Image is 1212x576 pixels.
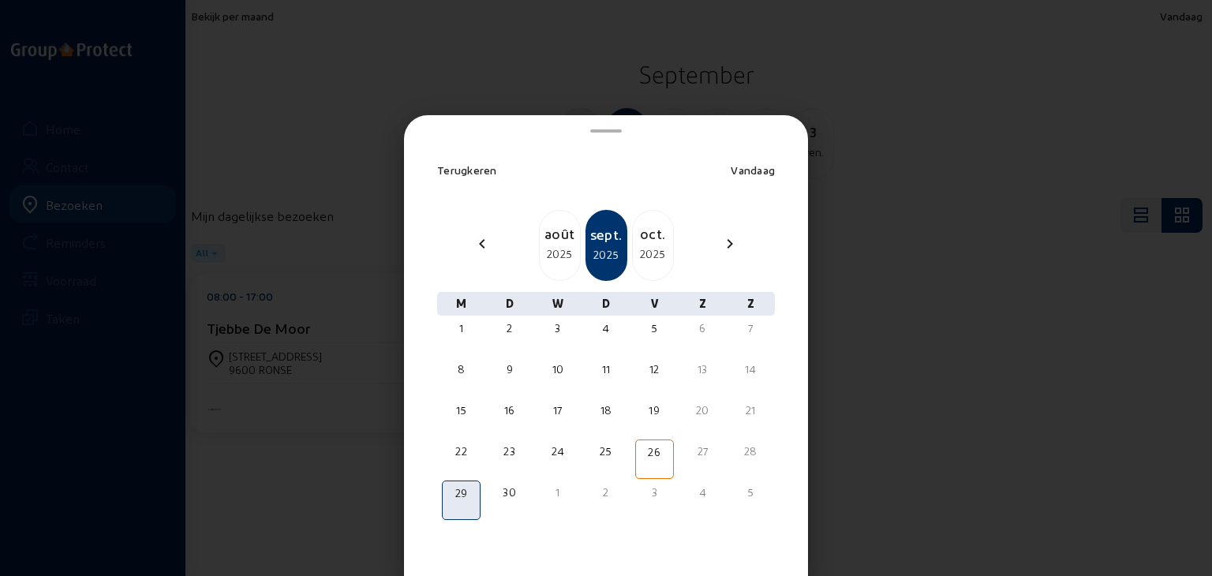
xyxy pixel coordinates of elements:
div: 15 [443,402,479,418]
div: 7 [733,320,769,336]
mat-icon: chevron_left [473,234,492,253]
div: 22 [443,443,479,459]
div: 3 [540,320,575,336]
div: M [437,292,485,316]
div: 9 [492,361,527,377]
div: 17 [540,402,575,418]
div: 5 [733,484,769,500]
div: 24 [540,443,575,459]
div: 23 [492,443,527,459]
div: sept. [587,223,626,245]
div: V [630,292,679,316]
div: 21 [733,402,769,418]
span: Terugkeren [437,163,497,177]
div: 2025 [587,245,626,264]
div: 6 [685,320,720,336]
div: 14 [733,361,769,377]
div: Z [679,292,727,316]
div: 2 [492,320,527,336]
div: 3 [637,484,672,500]
div: 8 [443,361,479,377]
div: oct. [633,223,673,245]
div: 12 [637,361,672,377]
div: 16 [492,402,527,418]
div: 2025 [633,245,673,264]
div: D [485,292,533,316]
span: Vandaag [731,163,775,177]
div: 29 [444,485,478,501]
mat-icon: chevron_right [720,234,739,253]
div: 30 [492,484,527,500]
div: 4 [685,484,720,500]
div: 2025 [540,245,580,264]
div: 19 [637,402,672,418]
div: 1 [540,484,575,500]
div: 27 [685,443,720,459]
div: 26 [638,444,671,460]
div: 1 [443,320,479,336]
div: 5 [637,320,672,336]
div: D [582,292,630,316]
div: 4 [588,320,623,336]
div: 10 [540,361,575,377]
div: août [540,223,580,245]
div: 2 [588,484,623,500]
div: 13 [685,361,720,377]
div: Z [727,292,775,316]
div: 11 [588,361,623,377]
div: 18 [588,402,623,418]
div: 28 [733,443,769,459]
div: 20 [685,402,720,418]
div: 25 [588,443,623,459]
div: W [533,292,582,316]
